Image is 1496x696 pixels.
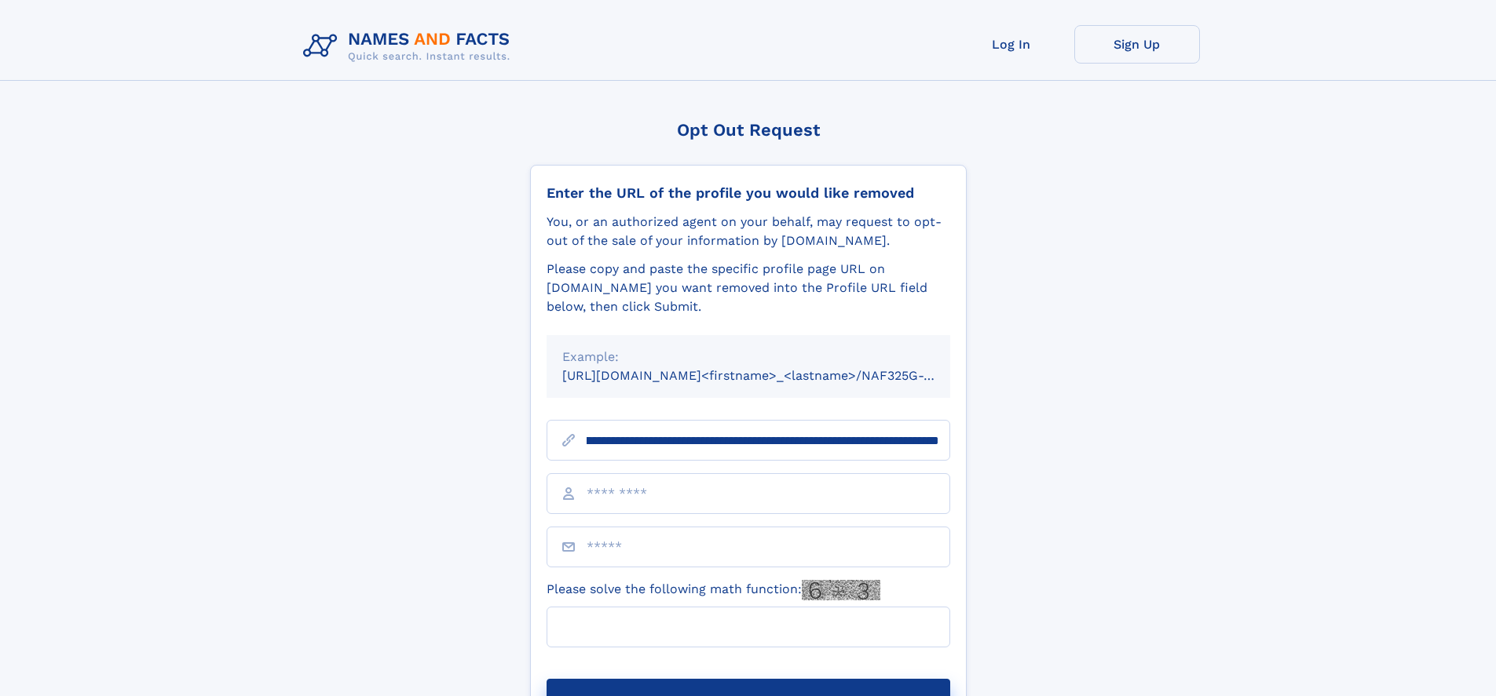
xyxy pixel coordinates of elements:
[562,348,935,366] div: Example:
[297,25,523,67] img: Logo Names and Facts
[547,213,950,250] div: You, or an authorized agent on your behalf, may request to opt-out of the sale of your informatio...
[547,184,950,202] div: Enter the URL of the profile you would like removed
[547,580,880,600] label: Please solve the following math function:
[1074,25,1200,64] a: Sign Up
[547,260,950,316] div: Please copy and paste the specific profile page URL on [DOMAIN_NAME] you want removed into the Pr...
[530,120,967,140] div: Opt Out Request
[949,25,1074,64] a: Log In
[562,368,980,383] small: [URL][DOMAIN_NAME]<firstname>_<lastname>/NAF325G-xxxxxxxx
